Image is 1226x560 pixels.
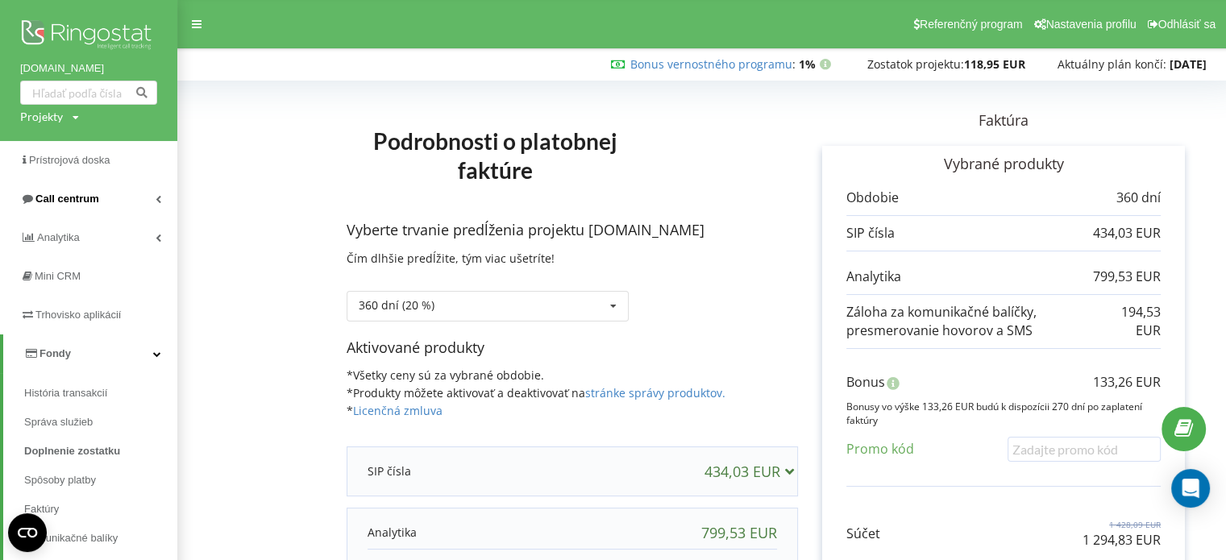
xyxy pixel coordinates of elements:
[24,379,177,408] a: História transakcií
[353,403,443,418] a: Licenčná zmluva
[347,385,585,400] font: *Produkty môžete aktivovať a deaktivovať na
[35,193,99,205] font: Call centrum
[1058,56,1166,72] font: Aktuálny plán končí:
[792,56,796,72] font: :
[846,224,895,242] font: SIP čísla
[24,408,177,437] a: Správa služieb
[368,463,411,479] font: SIP čísla
[368,525,417,540] font: Analytika
[24,445,120,457] font: Doplnenie zostatku
[20,81,157,105] input: Hľadať podľa čísla
[846,189,899,206] font: Obdobie
[20,60,157,77] a: [DOMAIN_NAME]
[24,437,177,466] a: Doplnenie zostatku
[24,416,93,428] font: Správa služieb
[846,525,880,542] font: Súčet
[35,270,81,282] font: Mini CRM
[24,503,59,515] font: Faktúry
[39,347,71,359] font: Fondy
[1158,18,1216,31] font: Odhlásiť sa
[37,231,80,243] font: Analytika
[359,297,434,313] font: 360 dní (20 %)
[3,334,177,373] a: Fondy
[347,251,555,266] font: Čím dlhšie predĺžite, tým viac ušetríte!
[20,16,157,56] img: Logo Ringostatu
[704,462,780,481] font: 434,03 EUR
[920,18,1023,31] font: Referenčný program
[867,56,964,72] font: Zostatok projektu:
[1046,18,1137,31] font: Nastavenia profilu
[846,400,1142,427] font: Bonusy vo výške 133,26 EUR budú k dispozícii 270 dní po zaplatení faktúry
[1109,519,1161,530] font: 1 428,09 EUR
[35,309,121,321] font: Trhovisko aplikácií
[20,110,63,123] font: Projekty
[1170,56,1207,72] font: [DATE]
[1121,303,1161,339] font: 194,53 EUR
[1093,268,1161,285] font: 799,53 EUR
[846,268,901,285] font: Analytika
[630,56,792,72] a: Bonus vernostného programu
[585,385,725,400] a: stránke správy produktov.
[1116,189,1161,206] font: 360 dní
[347,367,544,383] font: *Všetky ceny sú za vybrané obdobie.
[1171,469,1210,508] div: Otvoriť Intercom Messenger
[24,474,96,486] font: Spôsoby platby
[373,127,617,184] font: Podrobnosti o platobnej faktúre
[24,532,118,544] font: Komunikačné balíky
[8,513,47,552] button: Otvoriť widget CMP
[29,154,110,166] font: Prístrojová doska
[1008,437,1161,462] input: Zadajte promo kód
[979,110,1029,130] font: Faktúra
[24,524,177,553] a: Komunikačné balíky
[24,466,177,495] a: Spôsoby platby
[20,62,104,74] font: [DOMAIN_NAME]
[944,154,1064,173] font: Vybrané produkty
[24,495,177,524] a: Faktúry
[24,387,107,399] font: História transakcií
[701,523,777,542] font: 799,53 EUR
[1093,224,1161,242] font: 434,03 EUR
[846,303,1037,339] font: Záloha za komunikačné balíčky, presmerovanie hovorov a SMS
[1093,373,1161,391] font: 133,26 EUR
[964,56,1025,72] font: 118,95 EUR
[799,56,816,72] font: 1%
[846,373,885,391] font: Bonus
[846,440,914,458] font: Promo kód
[347,338,484,357] font: Aktivované produkty
[347,220,704,239] font: Vyberte trvanie predĺženia projektu [DOMAIN_NAME]
[1083,531,1161,549] font: 1 294,83 EUR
